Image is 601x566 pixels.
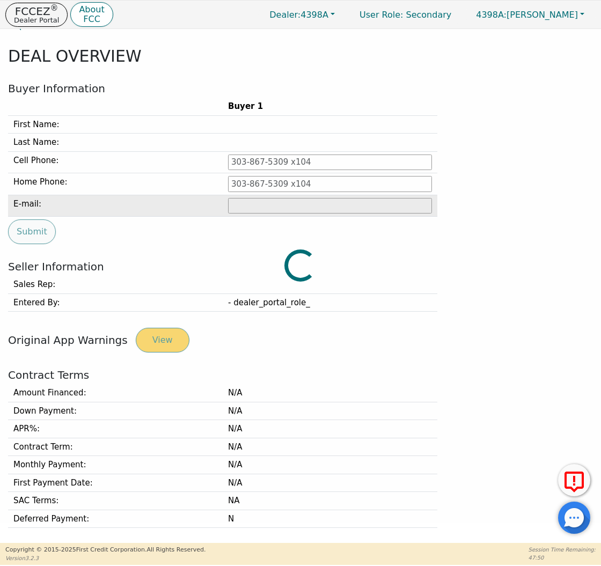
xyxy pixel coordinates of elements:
[529,554,596,562] p: 47:50
[476,10,578,20] span: [PERSON_NAME]
[269,10,328,20] span: 4398A
[14,17,59,24] p: Dealer Portal
[349,4,462,25] a: User Role: Secondary
[79,15,104,24] p: FCC
[349,4,462,25] p: Secondary
[14,6,59,17] p: FCCEZ
[476,10,507,20] span: 4398A:
[5,546,206,555] p: Copyright © 2015- 2025 First Credit Corporation.
[79,5,104,14] p: About
[258,6,346,23] button: Dealer:4398A
[50,3,58,13] sup: ®
[269,10,300,20] span: Dealer:
[70,2,113,27] button: AboutFCC
[146,546,206,553] span: All Rights Reserved.
[5,3,68,27] button: FCCEZ®Dealer Portal
[5,554,206,562] p: Version 3.2.3
[360,10,403,20] span: User Role :
[465,6,596,23] button: 4398A:[PERSON_NAME]
[529,546,596,554] p: Session Time Remaining:
[558,464,590,496] button: Report Error to FCC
